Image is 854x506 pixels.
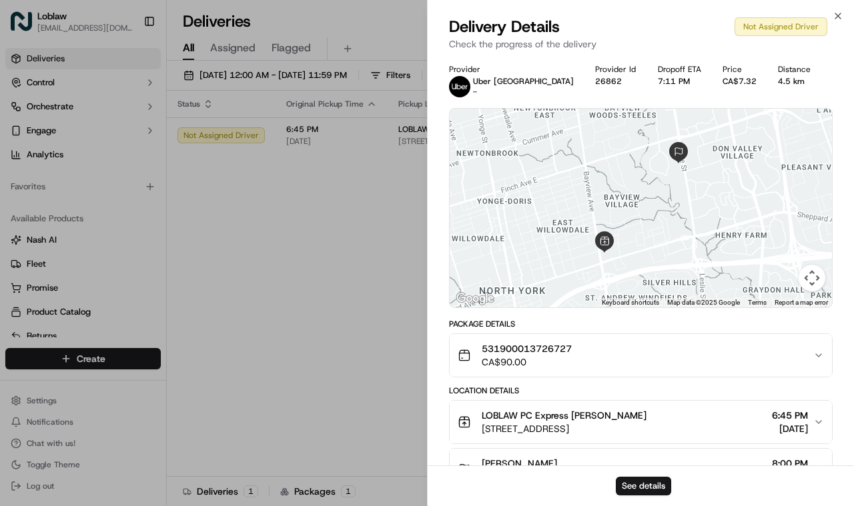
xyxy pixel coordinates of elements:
[658,76,701,87] div: 7:11 PM
[113,299,123,310] div: 💻
[616,477,671,495] button: See details
[453,290,497,307] a: Open this area in Google Maps (opens a new window)
[111,243,115,253] span: •
[133,331,161,341] span: Pylon
[227,131,243,147] button: Start new chat
[453,290,497,307] img: Google
[126,298,214,311] span: API Documentation
[775,299,828,306] a: Report a map error
[748,299,767,306] a: Terms (opens in new tab)
[35,86,240,100] input: Got a question? Start typing here...
[450,334,832,377] button: 531900013726727CA$90.00
[13,53,243,75] p: Welcome 👋
[778,64,811,75] div: Distance
[723,64,757,75] div: Price
[13,127,37,151] img: 1736555255976-a54dd68f-1ca7-489b-9aae-adbdc363a1c4
[772,409,808,422] span: 6:45 PM
[482,457,557,470] span: [PERSON_NAME]
[449,64,574,75] div: Provider
[482,409,647,422] span: LOBLAW PC Express [PERSON_NAME]
[602,298,659,307] button: Keyboard shortcuts
[118,207,145,217] span: [DATE]
[449,385,833,396] div: Location Details
[473,76,574,87] p: Uber [GEOGRAPHIC_DATA]
[482,342,572,355] span: 531900013726727
[778,76,811,87] div: 4.5 km
[94,330,161,341] a: Powered byPylon
[13,173,89,184] div: Past conversations
[667,299,740,306] span: Map data ©2025 Google
[449,319,833,329] div: Package Details
[449,76,470,97] img: uber-new-logo.jpeg
[60,127,219,141] div: Start new chat
[13,194,35,215] img: Jandy Espique
[207,171,243,187] button: See all
[595,76,622,87] button: 26862
[41,243,108,253] span: [PERSON_NAME]
[723,76,757,87] div: CA$7.32
[772,457,808,470] span: 8:00 PM
[13,230,35,251] img: Angelique Valdez
[111,207,115,217] span: •
[27,243,37,254] img: 1736555255976-a54dd68f-1ca7-489b-9aae-adbdc363a1c4
[658,64,701,75] div: Dropoff ETA
[8,293,107,317] a: 📗Knowledge Base
[450,401,832,443] button: LOBLAW PC Express [PERSON_NAME][STREET_ADDRESS]6:45 PM[DATE]
[473,87,477,97] span: -
[595,64,636,75] div: Provider Id
[13,299,24,310] div: 📗
[60,141,183,151] div: We're available if you need us!
[482,422,647,435] span: [STREET_ADDRESS]
[450,449,832,491] button: [PERSON_NAME]8:00 PM
[27,207,37,218] img: 1736555255976-a54dd68f-1ca7-489b-9aae-adbdc363a1c4
[41,207,108,217] span: [PERSON_NAME]
[449,16,560,37] span: Delivery Details
[118,243,145,253] span: [DATE]
[107,293,220,317] a: 💻API Documentation
[449,37,833,51] p: Check the progress of the delivery
[27,298,102,311] span: Knowledge Base
[482,355,572,369] span: CA$90.00
[772,422,808,435] span: [DATE]
[13,13,40,40] img: Nash
[799,265,825,291] button: Map camera controls
[28,127,52,151] img: 1755196953914-cd9d9cba-b7f7-46ee-b6f5-75ff69acacf5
